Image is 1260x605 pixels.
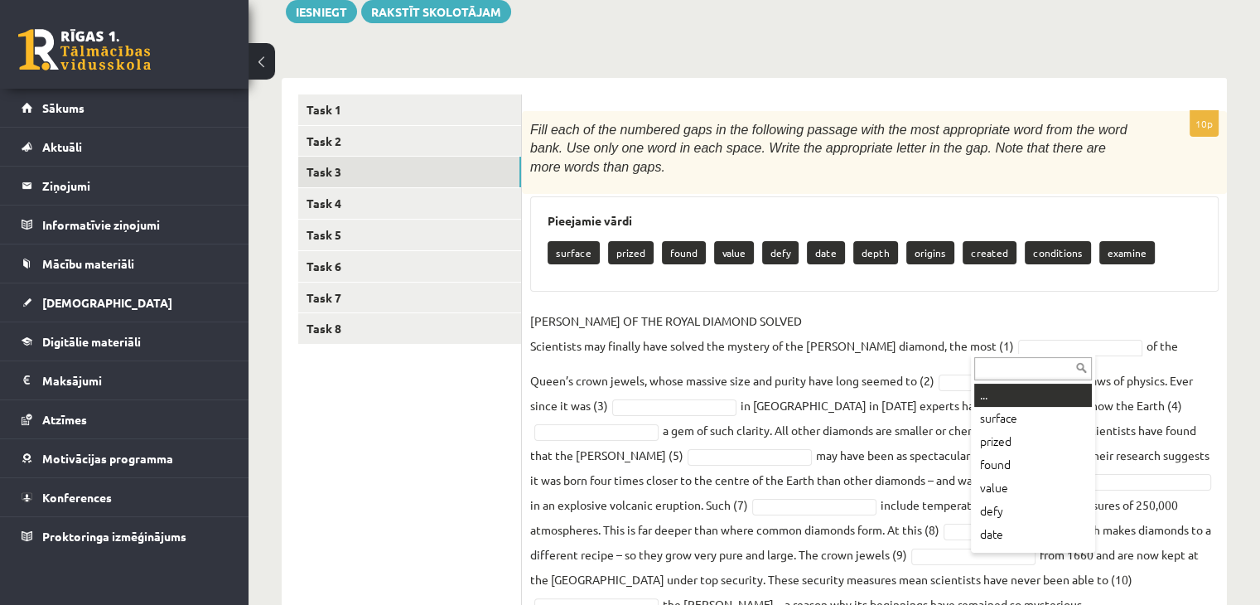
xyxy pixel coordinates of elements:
[974,453,1092,477] div: found
[974,384,1092,407] div: ...
[974,546,1092,569] div: depth
[974,430,1092,453] div: prized
[974,407,1092,430] div: surface
[974,477,1092,500] div: value
[974,523,1092,546] div: date
[974,500,1092,523] div: defy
